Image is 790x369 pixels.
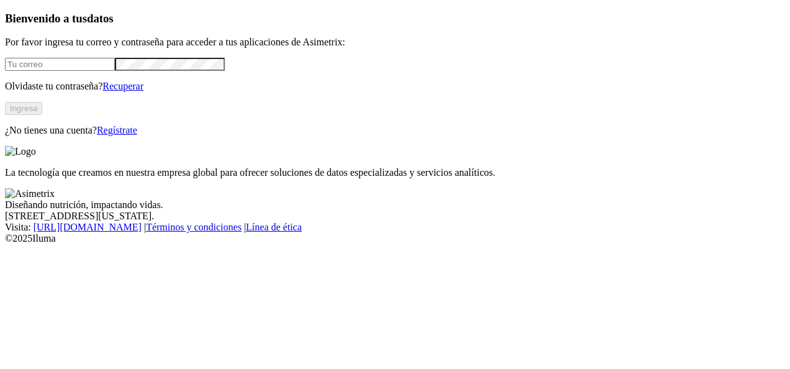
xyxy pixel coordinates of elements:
span: datos [87,12,114,25]
p: Olvidaste tu contraseña? [5,81,785,92]
div: Diseñando nutrición, impactando vidas. [5,199,785,211]
div: © 2025 Iluma [5,233,785,244]
p: La tecnología que creamos en nuestra empresa global para ofrecer soluciones de datos especializad... [5,167,785,178]
a: Línea de ética [246,222,302,232]
input: Tu correo [5,58,115,71]
h3: Bienvenido a tus [5,12,785,25]
a: Términos y condiciones [146,222,242,232]
a: Regístrate [97,125,137,135]
a: [URL][DOMAIN_NAME] [34,222,142,232]
div: Visita : | | [5,222,785,233]
p: Por favor ingresa tu correo y contraseña para acceder a tus aplicaciones de Asimetrix: [5,37,785,48]
img: Asimetrix [5,188,55,199]
a: Recuperar [102,81,143,91]
img: Logo [5,146,36,157]
p: ¿No tienes una cuenta? [5,125,785,136]
div: [STREET_ADDRESS][US_STATE]. [5,211,785,222]
button: Ingresa [5,102,42,115]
